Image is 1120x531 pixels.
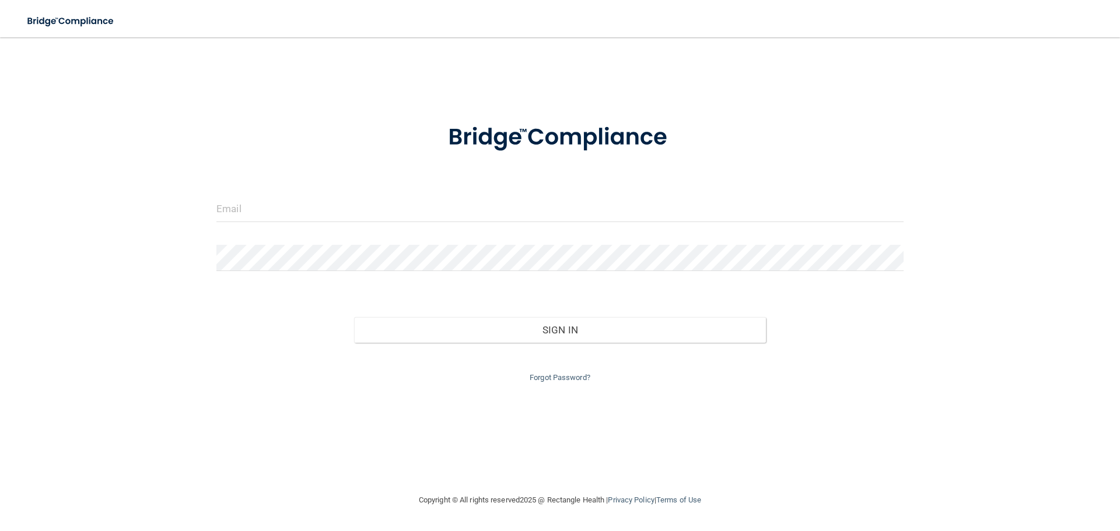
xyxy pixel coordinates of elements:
[17,9,125,33] img: bridge_compliance_login_screen.278c3ca4.svg
[216,196,904,222] input: Email
[354,317,766,343] button: Sign In
[608,495,654,504] a: Privacy Policy
[347,481,773,519] div: Copyright © All rights reserved 2025 @ Rectangle Health | |
[530,373,590,382] a: Forgot Password?
[656,495,701,504] a: Terms of Use
[424,107,696,168] img: bridge_compliance_login_screen.278c3ca4.svg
